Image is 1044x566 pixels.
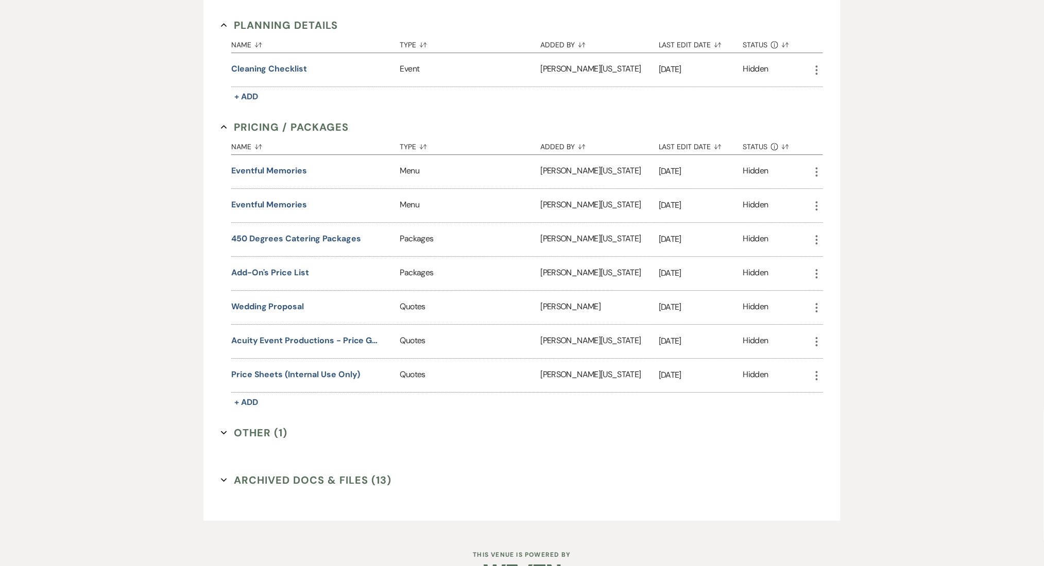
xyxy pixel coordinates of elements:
button: Status [743,135,811,154]
div: Hidden [743,63,768,77]
div: Hidden [743,334,768,348]
button: 450 Degrees Catering Packages [231,233,361,245]
div: Hidden [743,233,768,246]
div: [PERSON_NAME][US_STATE] [541,359,659,392]
p: [DATE] [659,267,743,280]
button: Eventful Memories [231,165,307,177]
button: + Add [231,395,261,410]
button: Price Sheets (Internal Use Only) [231,368,360,381]
button: Status [743,33,811,52]
div: Hidden [743,267,768,280]
p: [DATE] [659,334,743,348]
span: + Add [234,397,258,408]
button: Name [231,135,400,154]
button: Added By [541,135,659,154]
div: Hidden [743,300,768,314]
span: Status [743,143,768,150]
div: Menu [400,155,541,188]
p: [DATE] [659,233,743,246]
button: Added By [541,33,659,52]
button: + Add [231,90,261,104]
p: [DATE] [659,368,743,382]
button: Type [400,135,541,154]
div: [PERSON_NAME][US_STATE] [541,223,659,256]
div: [PERSON_NAME][US_STATE] [541,189,659,222]
div: [PERSON_NAME][US_STATE] [541,155,659,188]
button: Eventful Memories [231,199,307,211]
div: Hidden [743,199,768,213]
button: Wedding Proposal [231,300,304,313]
p: [DATE] [659,165,743,178]
button: Other (1) [221,425,287,440]
button: Acuity Event Productions - Price Guide [231,334,378,347]
p: [DATE] [659,199,743,212]
div: [PERSON_NAME][US_STATE] [541,257,659,290]
div: Quotes [400,325,541,358]
button: Pricing / Packages [221,119,349,135]
button: Last Edit Date [659,135,743,154]
div: Packages [400,223,541,256]
p: [DATE] [659,300,743,314]
button: Type [400,33,541,52]
button: Cleaning Checklist [231,63,307,75]
div: Quotes [400,359,541,392]
button: Archived Docs & Files (13) [221,472,391,488]
div: Event [400,53,541,86]
button: Name [231,33,400,52]
div: [PERSON_NAME] [541,291,659,324]
span: + Add [234,91,258,102]
div: Packages [400,257,541,290]
p: [DATE] [659,63,743,76]
div: Quotes [400,291,541,324]
button: Planning Details [221,17,338,33]
div: [PERSON_NAME][US_STATE] [541,325,659,358]
div: [PERSON_NAME][US_STATE] [541,53,659,86]
button: Last Edit Date [659,33,743,52]
span: Status [743,41,768,48]
div: Hidden [743,165,768,179]
div: Hidden [743,368,768,382]
button: Add-on's Price List [231,267,309,279]
div: Menu [400,189,541,222]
